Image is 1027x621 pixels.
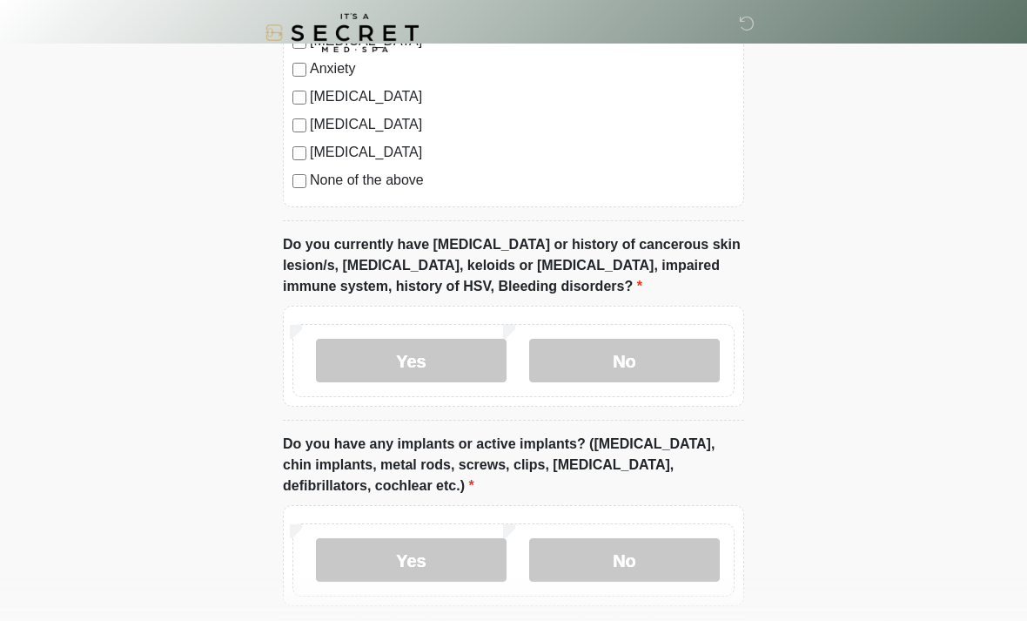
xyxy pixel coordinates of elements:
label: Yes [316,339,507,382]
input: None of the above [292,174,306,188]
input: Anxiety [292,63,306,77]
label: [MEDICAL_DATA] [310,114,735,135]
label: Anxiety [310,58,735,79]
label: None of the above [310,170,735,191]
label: Do you have any implants or active implants? ([MEDICAL_DATA], chin implants, metal rods, screws, ... [283,434,744,496]
input: [MEDICAL_DATA] [292,91,306,105]
label: [MEDICAL_DATA] [310,142,735,163]
img: It's A Secret Med Spa Logo [265,13,419,52]
input: [MEDICAL_DATA] [292,146,306,160]
label: No [529,339,720,382]
label: [MEDICAL_DATA] [310,86,735,107]
label: No [529,538,720,582]
label: Do you currently have [MEDICAL_DATA] or history of cancerous skin lesion/s, [MEDICAL_DATA], keloi... [283,234,744,297]
label: Yes [316,538,507,582]
input: [MEDICAL_DATA] [292,118,306,132]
